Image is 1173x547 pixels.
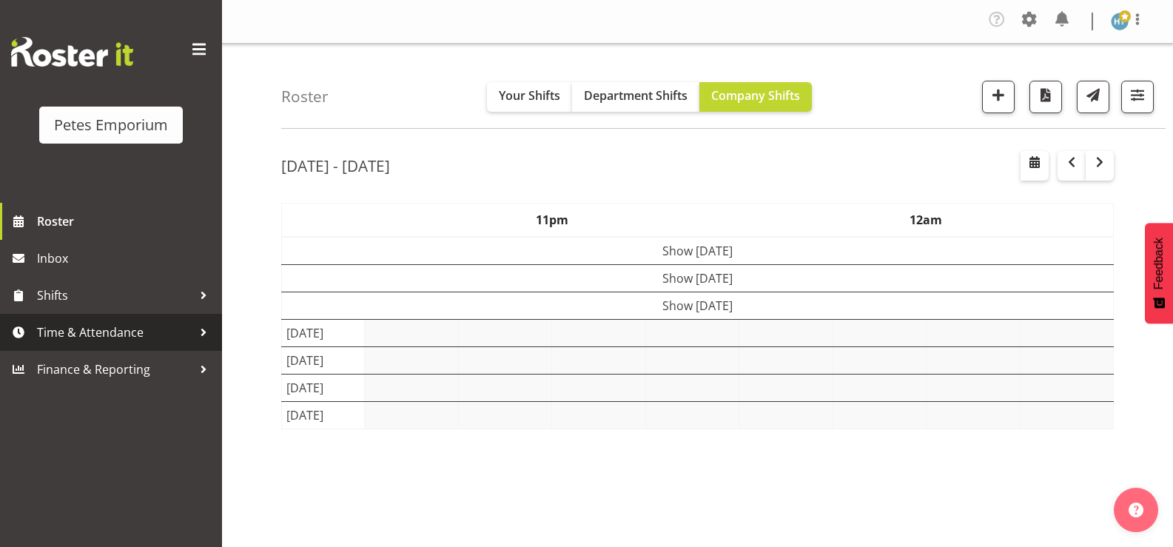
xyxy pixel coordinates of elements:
[282,265,1114,292] td: Show [DATE]
[1077,81,1109,113] button: Send a list of all shifts for the selected filtered period to all rostered employees.
[487,82,572,112] button: Your Shifts
[499,87,560,104] span: Your Shifts
[1021,151,1049,181] button: Select a specific date within the roster.
[982,81,1015,113] button: Add a new shift
[37,284,192,306] span: Shifts
[572,82,699,112] button: Department Shifts
[711,87,800,104] span: Company Shifts
[1145,223,1173,323] button: Feedback - Show survey
[11,37,133,67] img: Rosterit website logo
[1129,503,1143,517] img: help-xxl-2.png
[54,114,168,136] div: Petes Emporium
[282,347,365,375] td: [DATE]
[282,402,365,429] td: [DATE]
[281,88,329,105] h4: Roster
[37,321,192,343] span: Time & Attendance
[37,247,215,269] span: Inbox
[1121,81,1154,113] button: Filter Shifts
[1111,13,1129,30] img: helena-tomlin701.jpg
[37,358,192,380] span: Finance & Reporting
[281,156,390,175] h2: [DATE] - [DATE]
[1152,238,1166,289] span: Feedback
[699,82,812,112] button: Company Shifts
[282,292,1114,320] td: Show [DATE]
[37,210,215,232] span: Roster
[282,320,365,347] td: [DATE]
[282,375,365,402] td: [DATE]
[1029,81,1062,113] button: Download a PDF of the roster according to the set date range.
[282,237,1114,265] td: Show [DATE]
[739,204,1114,238] th: 12am
[365,204,739,238] th: 11pm
[584,87,688,104] span: Department Shifts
